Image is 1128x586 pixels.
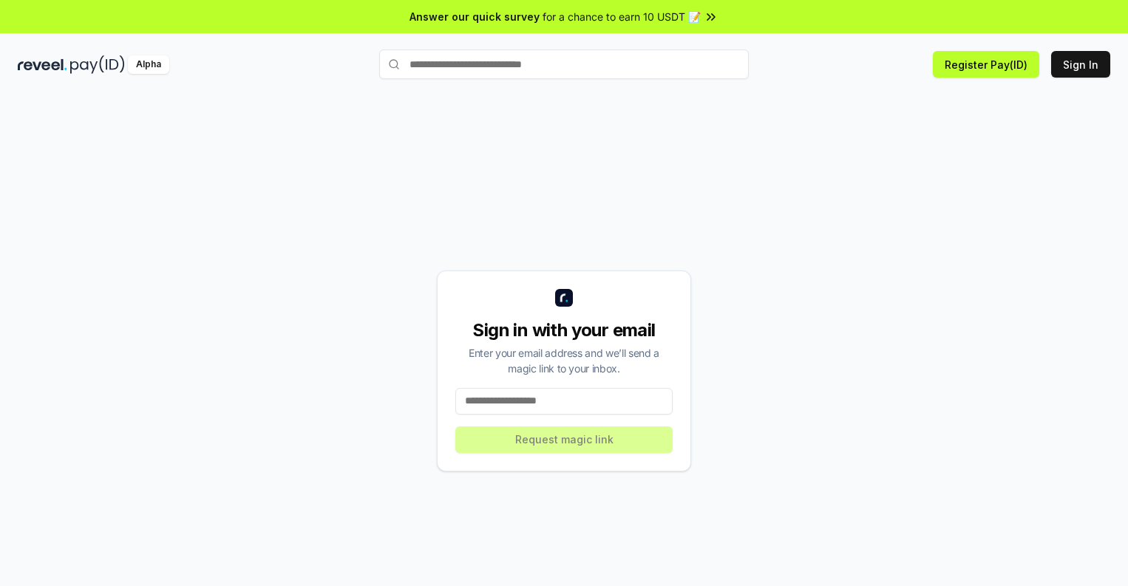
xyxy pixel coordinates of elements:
div: Alpha [128,55,169,74]
div: Enter your email address and we’ll send a magic link to your inbox. [455,345,673,376]
img: pay_id [70,55,125,74]
span: for a chance to earn 10 USDT 📝 [543,9,701,24]
span: Answer our quick survey [410,9,540,24]
div: Sign in with your email [455,318,673,342]
img: reveel_dark [18,55,67,74]
button: Sign In [1051,51,1110,78]
button: Register Pay(ID) [933,51,1039,78]
img: logo_small [555,289,573,307]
